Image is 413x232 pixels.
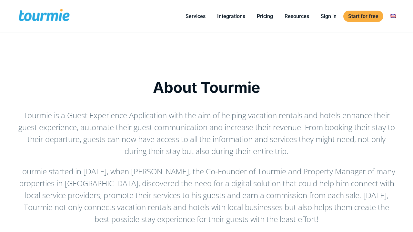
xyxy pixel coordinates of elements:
[252,12,278,20] a: Pricing
[316,12,341,20] a: Sign in
[18,109,395,157] p: Tourmie is a Guest Experience Application with the aim of helping vacation rentals and hotels enh...
[280,12,314,20] a: Resources
[181,12,210,20] a: Services
[212,12,250,20] a: Integrations
[18,165,395,225] p: Tourmie started in [DATE], when [PERSON_NAME], the Co-Founder of Tourmie and Property Manager of ...
[343,11,383,22] a: Start for free
[18,79,395,96] h1: About Tourmie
